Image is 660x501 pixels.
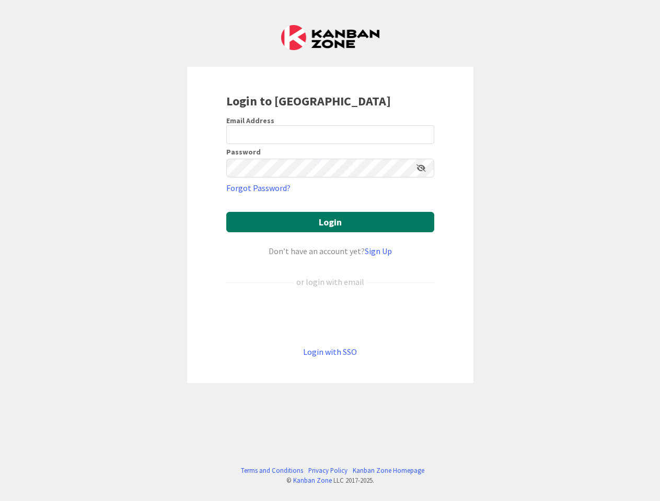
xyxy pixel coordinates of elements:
div: Don’t have an account yet? [226,245,434,257]
a: Forgot Password? [226,182,291,194]
iframe: Sign in with Google Button [221,305,439,328]
label: Password [226,148,261,156]
a: Kanban Zone Homepage [353,466,424,475]
img: Kanban Zone [281,25,379,50]
div: or login with email [294,276,367,288]
a: Sign Up [365,246,392,256]
a: Kanban Zone [293,476,332,484]
a: Terms and Conditions [241,466,303,475]
a: Login with SSO [303,347,357,357]
button: Login [226,212,434,232]
label: Email Address [226,116,274,125]
b: Login to [GEOGRAPHIC_DATA] [226,93,391,109]
div: © LLC 2017- 2025 . [236,475,424,485]
a: Privacy Policy [308,466,348,475]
